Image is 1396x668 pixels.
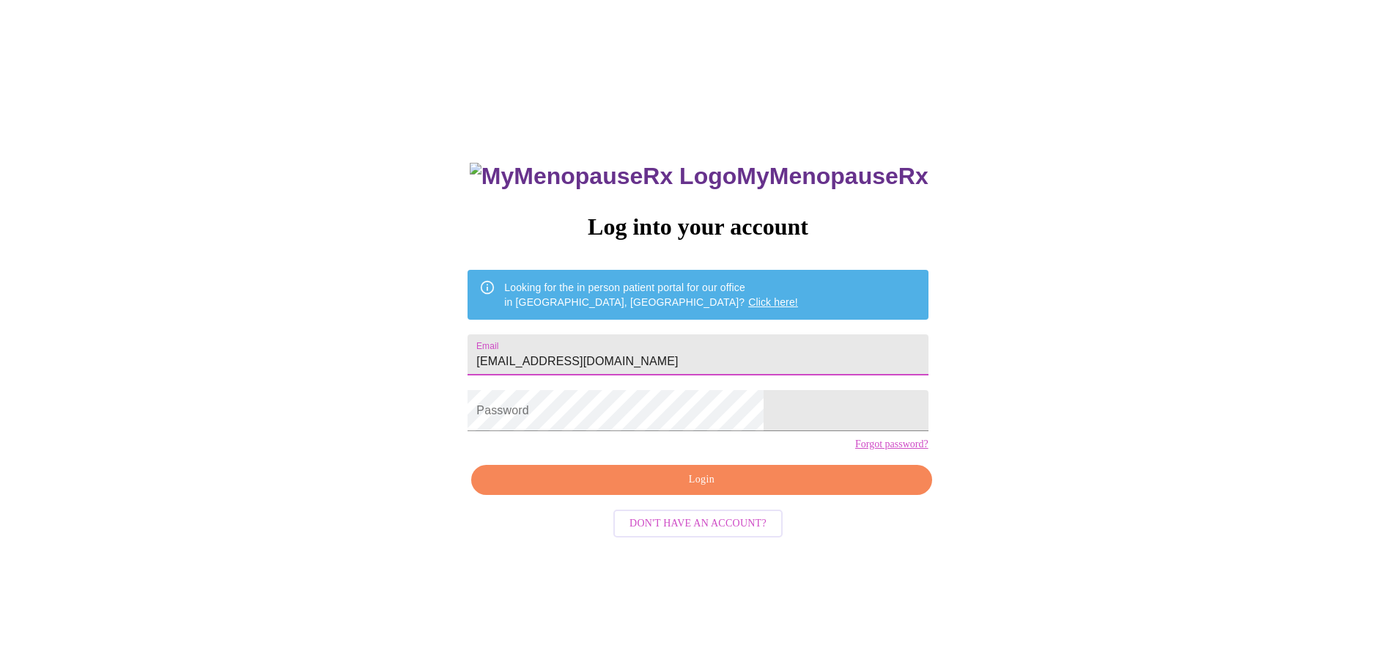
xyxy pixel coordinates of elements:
[488,471,915,489] span: Login
[504,274,798,315] div: Looking for the in person patient portal for our office in [GEOGRAPHIC_DATA], [GEOGRAPHIC_DATA]?
[470,163,736,190] img: MyMenopauseRx Logo
[471,465,931,495] button: Login
[470,163,928,190] h3: MyMenopauseRx
[610,516,786,529] a: Don't have an account?
[748,296,798,308] a: Click here!
[855,438,928,450] a: Forgot password?
[613,510,783,538] button: Don't have an account?
[629,515,767,533] span: Don't have an account?
[468,213,928,241] h3: Log into your account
